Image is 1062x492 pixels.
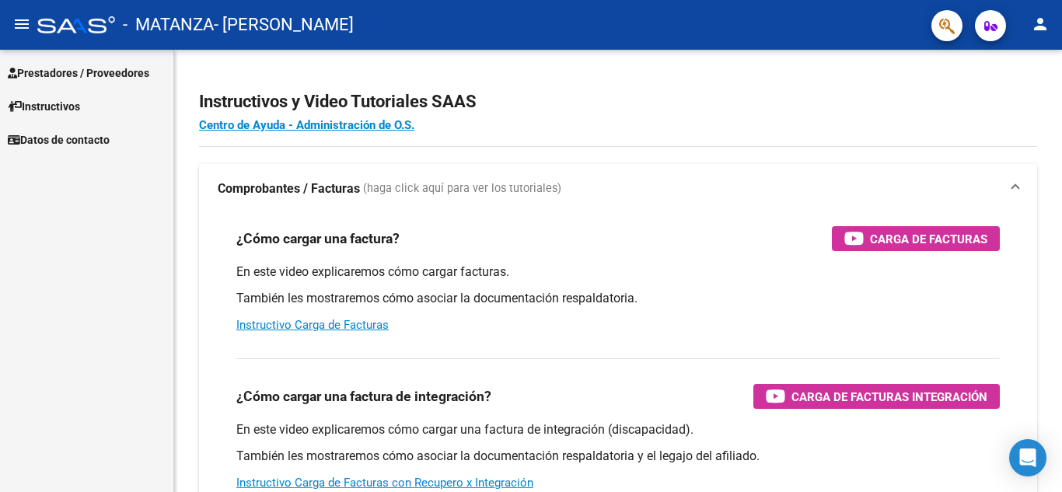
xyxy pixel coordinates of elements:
mat-icon: person [1031,15,1050,33]
span: - MATANZA [123,8,214,42]
mat-expansion-panel-header: Comprobantes / Facturas (haga click aquí para ver los tutoriales) [199,164,1037,214]
button: Carga de Facturas Integración [753,384,1000,409]
span: Prestadores / Proveedores [8,65,149,82]
div: Open Intercom Messenger [1009,439,1046,476]
h3: ¿Cómo cargar una factura de integración? [236,386,491,407]
span: Carga de Facturas [870,229,987,249]
a: Centro de Ayuda - Administración de O.S. [199,118,414,132]
a: Instructivo Carga de Facturas con Recupero x Integración [236,476,533,490]
span: Datos de contacto [8,131,110,148]
span: (haga click aquí para ver los tutoriales) [363,180,561,197]
h3: ¿Cómo cargar una factura? [236,228,400,249]
span: Carga de Facturas Integración [791,387,987,407]
a: Instructivo Carga de Facturas [236,318,389,332]
strong: Comprobantes / Facturas [218,180,360,197]
mat-icon: menu [12,15,31,33]
p: En este video explicaremos cómo cargar facturas. [236,263,1000,281]
button: Carga de Facturas [832,226,1000,251]
p: También les mostraremos cómo asociar la documentación respaldatoria y el legajo del afiliado. [236,448,1000,465]
span: Instructivos [8,98,80,115]
span: - [PERSON_NAME] [214,8,354,42]
p: En este video explicaremos cómo cargar una factura de integración (discapacidad). [236,421,1000,438]
p: También les mostraremos cómo asociar la documentación respaldatoria. [236,290,1000,307]
h2: Instructivos y Video Tutoriales SAAS [199,87,1037,117]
